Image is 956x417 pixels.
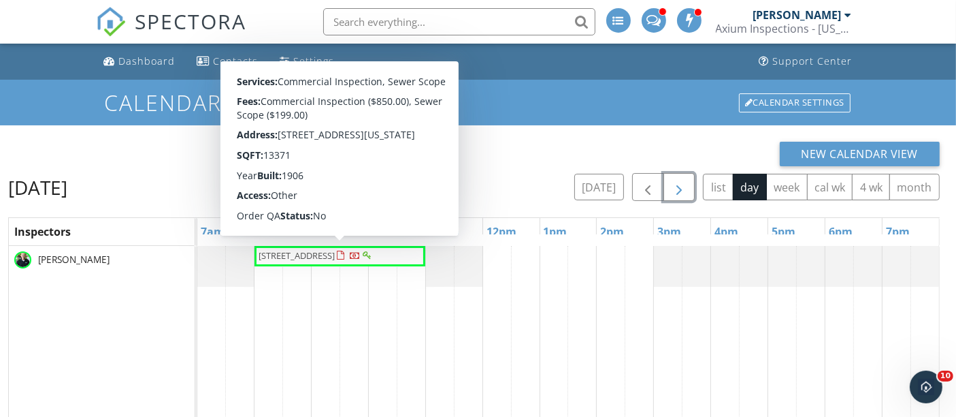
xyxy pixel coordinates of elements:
[889,174,940,200] button: month
[738,92,852,114] a: Calendar Settings
[483,221,520,243] a: 12pm
[540,221,571,243] a: 1pm
[825,221,856,243] a: 6pm
[716,22,852,35] div: Axium Inspections - Colorado
[632,173,664,201] button: Previous day
[426,221,463,243] a: 11am
[768,221,799,243] a: 5pm
[711,221,742,243] a: 4pm
[14,224,71,239] span: Inspectors
[135,7,247,35] span: SPECTORA
[703,174,734,200] button: list
[119,55,176,67] div: Dashboard
[654,221,685,243] a: 3pm
[739,93,851,112] div: Calendar Settings
[104,91,851,114] h1: Calendar
[852,174,890,200] button: 4 wk
[807,174,853,200] button: cal wk
[8,174,67,201] h2: [DATE]
[99,49,181,74] a: Dashboard
[197,221,228,243] a: 7am
[773,55,853,67] div: Support Center
[910,371,942,403] iframe: Intercom live chat
[96,18,247,47] a: SPECTORA
[574,174,624,200] button: [DATE]
[733,174,767,200] button: day
[275,49,340,74] a: Settings
[780,142,940,166] button: New Calendar View
[753,8,842,22] div: [PERSON_NAME]
[754,49,858,74] a: Support Center
[883,221,913,243] a: 7pm
[663,173,695,201] button: Next day
[214,55,259,67] div: Contacts
[96,7,126,37] img: The Best Home Inspection Software - Spectora
[766,174,808,200] button: week
[192,49,264,74] a: Contacts
[259,249,335,262] span: [STREET_ADDRESS]
[938,371,953,382] span: 10
[14,251,31,268] img: tim_krapfl_2.jpeg
[254,221,285,243] a: 8am
[312,221,342,243] a: 9am
[323,8,595,35] input: Search everything...
[35,253,112,266] span: [PERSON_NAME]
[597,221,627,243] a: 2pm
[294,55,335,67] div: Settings
[369,221,406,243] a: 10am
